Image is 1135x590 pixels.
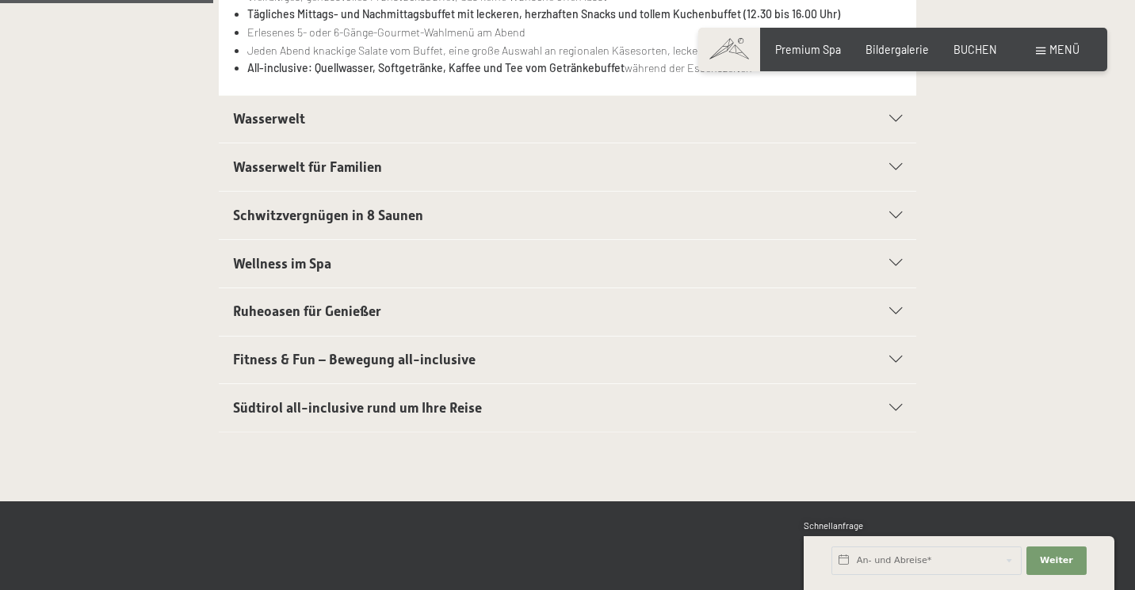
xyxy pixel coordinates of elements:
strong: Tägliches Mittags- und Nachmittagsbuffet mit leckeren, herzhaften Snacks und tollem Kuchenbuffet ... [247,7,840,21]
a: Bildergalerie [866,43,929,56]
span: Südtirol all-inclusive rund um Ihre Reise [233,400,482,416]
strong: All-inclusive: Quellwasser, Softgetränke, Kaffee und Tee vom Getränkebuffet [247,61,625,74]
span: Wasserwelt für Familien [233,159,382,175]
li: Erlesenes 5- oder 6-Gänge-Gourmet-Wahlmenü am Abend [247,24,903,42]
li: während der Essenszeiten [247,59,903,78]
span: Schnellanfrage [804,520,863,531]
a: Premium Spa [775,43,841,56]
span: Ruheoasen für Genießer [233,303,381,319]
span: Wellness im Spa [233,256,331,272]
span: Wasserwelt [233,111,305,127]
span: Weiter [1040,554,1073,567]
span: Schwitzvergnügen in 8 Saunen [233,207,423,223]
span: Menü [1049,43,1080,56]
a: BUCHEN [953,43,997,56]
li: Jeden Abend knackige Salate vom Buffet, eine große Auswahl an regionalen Käsesorten, leckere Dess... [247,42,903,60]
span: Fitness & Fun – Bewegung all-inclusive [233,352,476,367]
button: Weiter [1026,546,1087,575]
